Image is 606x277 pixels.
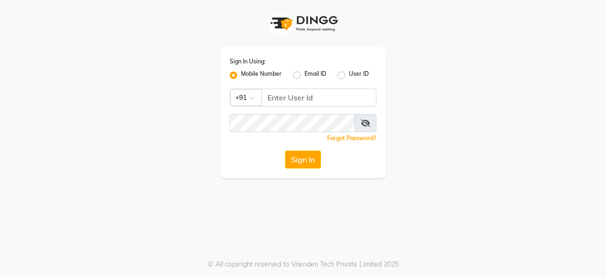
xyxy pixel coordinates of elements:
[327,134,376,142] a: Forgot Password?
[230,114,355,132] input: Username
[241,70,282,81] label: Mobile Number
[261,89,376,107] input: Username
[285,151,321,169] button: Sign In
[230,57,266,66] label: Sign In Using:
[349,70,369,81] label: User ID
[265,9,341,37] img: logo1.svg
[304,70,326,81] label: Email ID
